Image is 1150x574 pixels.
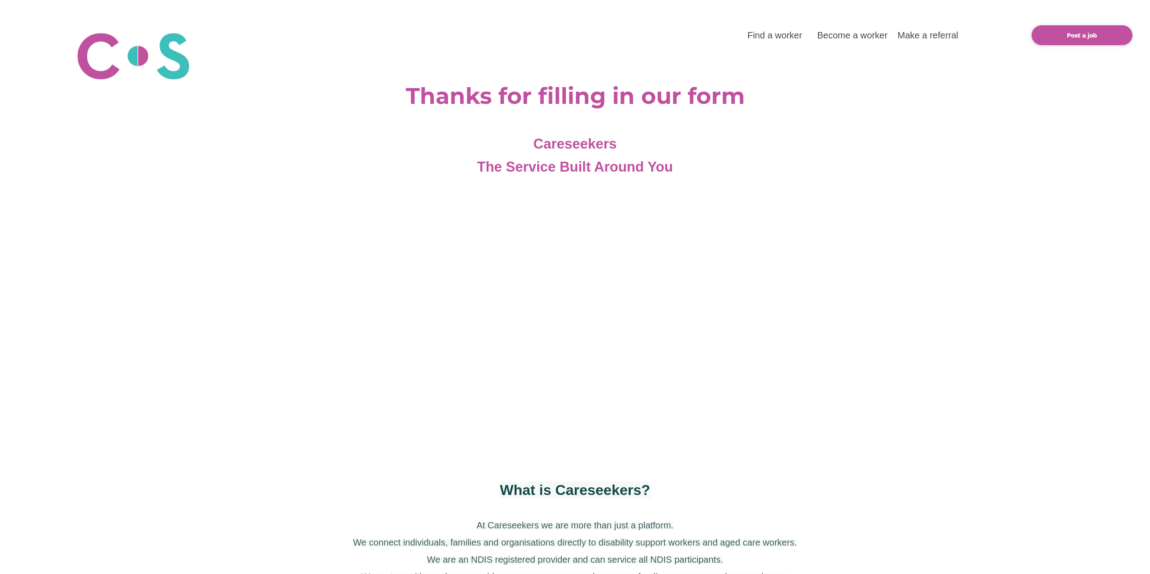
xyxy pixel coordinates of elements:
[747,30,802,40] a: Find a worker
[477,136,673,175] span: Careseekers The Service Built Around You
[406,82,745,110] b: Thanks for filling in our form
[1067,32,1097,39] b: Post a job
[817,30,887,40] a: Become a worker
[897,30,958,40] a: Make a referral
[500,482,650,498] span: What is Careseekers?
[1032,25,1132,45] a: Post a job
